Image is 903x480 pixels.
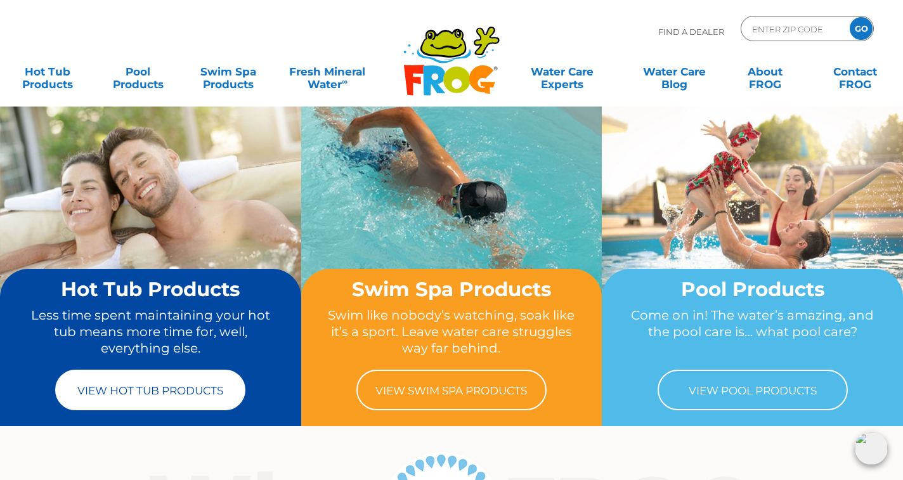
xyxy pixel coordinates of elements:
[55,370,245,410] a: View Hot Tub Products
[658,370,848,410] a: View Pool Products
[283,59,371,84] a: Fresh MineralWater∞
[301,106,602,331] img: home-banner-swim-spa-short
[626,307,879,357] p: Come on in! The water’s amazing, and the pool care is… what pool care?
[13,59,83,84] a: Hot TubProducts
[820,59,890,84] a: ContactFROG
[602,106,903,331] img: home-banner-pool-short
[505,59,620,84] a: Water CareExperts
[356,370,547,410] a: View Swim Spa Products
[24,307,277,357] p: Less time spent maintaining your hot tub means more time for, well, everything else.
[103,59,173,84] a: PoolProducts
[640,59,710,84] a: Water CareBlog
[325,278,578,300] h2: Swim Spa Products
[193,59,264,84] a: Swim SpaProducts
[626,278,879,300] h2: Pool Products
[751,20,836,38] input: Zip Code Form
[850,17,873,40] input: GO
[855,432,888,465] img: openIcon
[24,278,277,300] h2: Hot Tub Products
[658,16,724,48] p: Find A Dealer
[730,59,800,84] a: AboutFROG
[325,307,578,357] p: Swim like nobody’s watching, soak like it’s a sport. Leave water care struggles way far behind.
[342,77,348,86] sup: ∞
